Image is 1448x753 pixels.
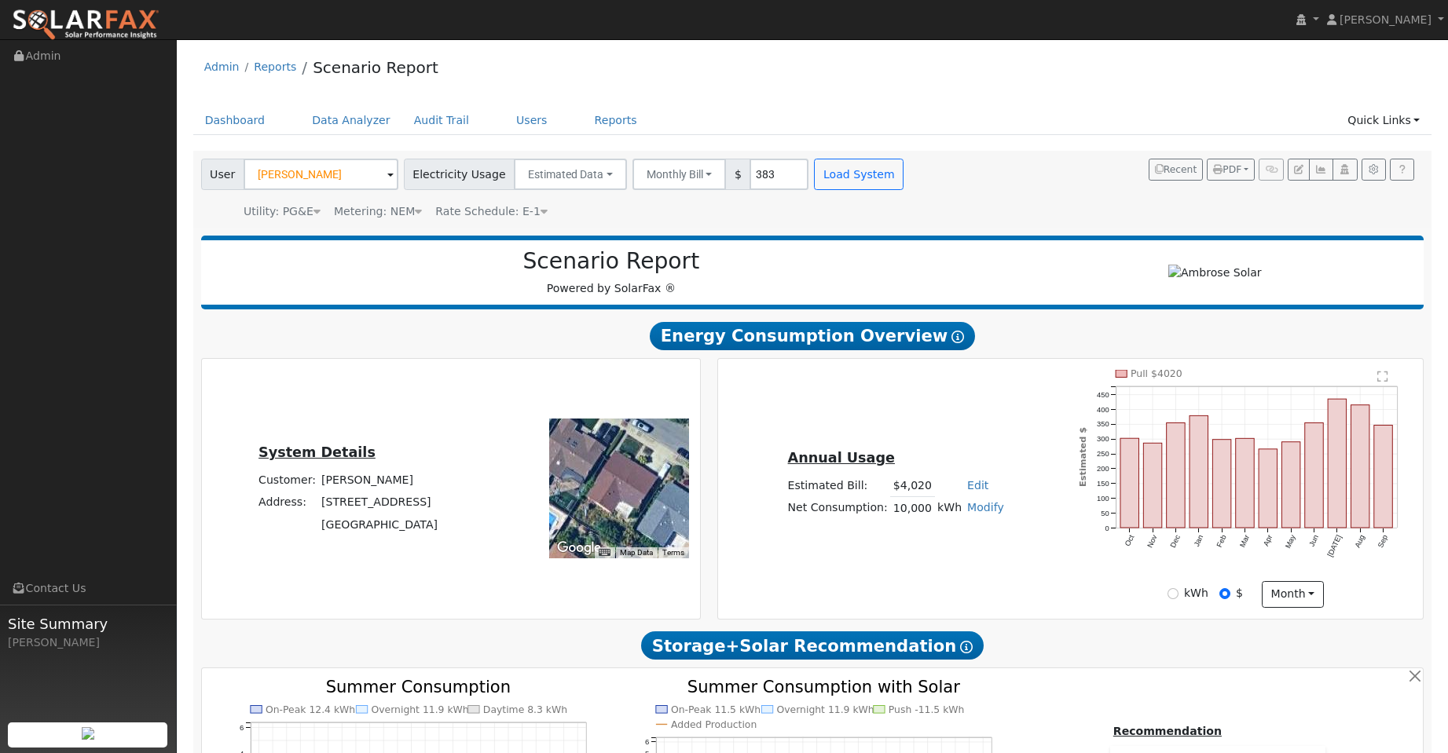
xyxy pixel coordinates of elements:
button: Multi-Series Graph [1309,159,1333,181]
a: Open this area in Google Maps (opens a new window) [553,538,605,558]
text: [DATE] [1325,533,1343,557]
u: Recommendation [1113,725,1222,737]
input: Select a User [244,159,398,190]
a: Users [504,106,559,135]
a: Scenario Report [313,58,438,77]
text: 150 [1097,479,1109,488]
a: Modify [967,501,1004,514]
text: Push -11.5 kWh [889,704,965,716]
text: 50 [1101,509,1109,517]
td: Net Consumption: [785,497,890,520]
div: [PERSON_NAME] [8,634,168,651]
text: Added Production [671,719,757,731]
text: Overnight 11.9 kWh [776,704,874,716]
text: Dec [1168,533,1182,549]
text: 200 [1097,464,1109,473]
button: Monthly Bill [632,159,727,190]
rect: onclick="" [1305,422,1323,528]
rect: onclick="" [1259,449,1277,528]
td: 10,000 [890,497,934,520]
rect: onclick="" [1213,440,1231,528]
td: [PERSON_NAME] [319,470,441,492]
h2: Scenario Report [217,248,1006,275]
text: Jan [1192,533,1204,547]
text: Estimated $ [1079,427,1089,487]
text:  [1377,371,1388,382]
text: Sep [1376,533,1389,549]
text: 300 [1097,434,1109,443]
img: Google [553,538,605,558]
span: Energy Consumption Overview [650,322,975,350]
button: Login As [1333,159,1357,181]
text: Jun [1307,533,1320,547]
text: Summer Consumption [326,678,511,697]
div: Utility: PG&E [244,203,321,220]
td: Address: [256,492,319,514]
text: Daytime 8.3 kWh [483,704,567,716]
div: Powered by SolarFax ® [209,248,1014,297]
text: Apr [1262,533,1274,547]
text: Nov [1146,533,1159,549]
a: Audit Trail [402,106,481,135]
rect: onclick="" [1282,442,1300,528]
u: System Details [258,444,376,460]
button: Recent [1149,159,1204,181]
text: On-Peak 11.5 kWh [671,704,761,716]
text: Aug [1353,533,1366,549]
td: Estimated Bill: [785,474,890,497]
i: Show Help [960,641,973,653]
a: Quick Links [1336,106,1432,135]
text: Feb [1215,533,1228,548]
span: PDF [1213,164,1241,175]
span: Storage+Solar Recommendation [641,631,984,660]
text: 250 [1097,449,1109,458]
button: Map Data [620,547,653,558]
button: month [1262,581,1324,608]
i: Show Help [951,331,964,343]
input: $ [1219,588,1230,599]
rect: onclick="" [1374,426,1392,528]
rect: onclick="" [1190,415,1208,528]
text: Mar [1238,533,1252,548]
rect: onclick="" [1328,399,1346,528]
td: [STREET_ADDRESS] [319,492,441,514]
button: Settings [1362,159,1386,181]
label: kWh [1184,585,1208,601]
text: 400 [1097,405,1109,414]
a: Reports [583,106,649,135]
a: Data Analyzer [300,106,402,135]
td: kWh [935,497,965,520]
span: Alias: None [435,205,548,217]
text: 450 [1097,390,1109,399]
rect: onclick="" [1120,438,1138,528]
button: PDF [1207,159,1255,181]
a: Help Link [1390,159,1414,181]
text: 6 [645,738,649,747]
text: 0 [1105,524,1109,532]
img: retrieve [82,727,94,740]
text: 6 [240,723,244,732]
td: [GEOGRAPHIC_DATA] [319,514,441,536]
rect: onclick="" [1351,405,1369,528]
text: May [1284,533,1298,550]
text: Overnight 11.9 kWh [371,704,468,716]
text: Pull $4020 [1131,367,1182,379]
td: $4,020 [890,474,934,497]
span: Site Summary [8,613,168,634]
span: $ [725,159,750,190]
text: Oct [1123,533,1135,547]
a: Terms (opens in new tab) [662,548,684,557]
u: Annual Usage [788,450,895,466]
text: On-Peak 12.4 kWh [266,704,355,716]
td: Customer: [256,470,319,492]
a: Reports [254,60,296,73]
img: SolarFax [12,9,159,42]
a: Dashboard [193,106,277,135]
span: [PERSON_NAME] [1340,13,1432,26]
span: User [201,159,244,190]
rect: onclick="" [1144,443,1162,528]
div: Metering: NEM [334,203,422,220]
button: Estimated Data [514,159,627,190]
rect: onclick="" [1167,422,1185,528]
a: Edit [967,479,988,492]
